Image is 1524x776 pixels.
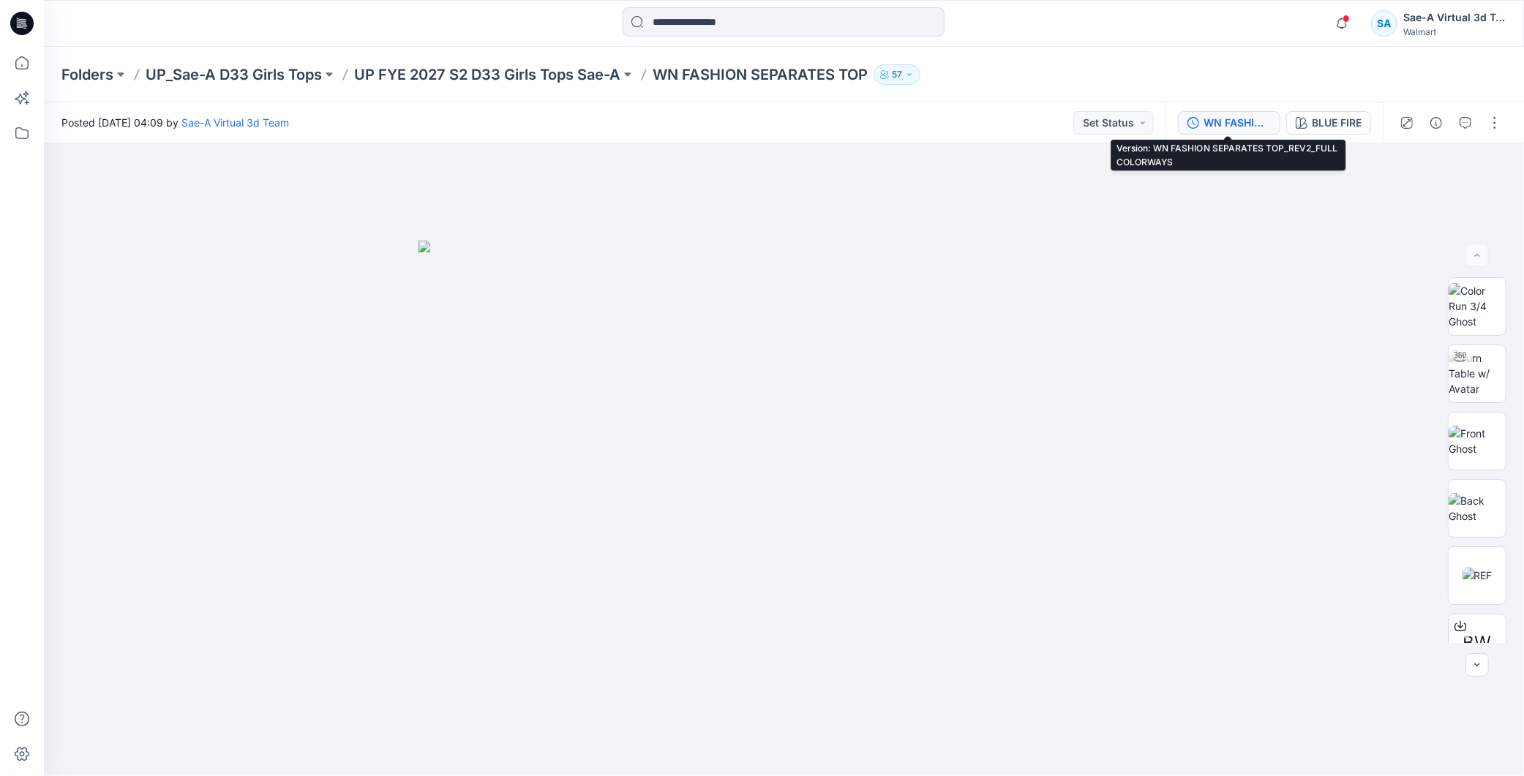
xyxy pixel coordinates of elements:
img: Color Run 3/4 Ghost [1449,283,1506,329]
div: WN FASHION SEPARATES TOP_REV2_FULL COLORWAYS [1204,115,1271,131]
span: Posted [DATE] 04:09 by [61,115,289,130]
div: SA [1371,10,1397,37]
a: Sae-A Virtual 3d Team [181,116,289,129]
button: BLUE FIRE [1286,111,1371,135]
img: REF [1463,568,1493,583]
div: BLUE FIRE [1312,115,1362,131]
img: Back Ghost [1449,493,1506,524]
div: Sae-A Virtual 3d Team [1403,9,1506,26]
button: WN FASHION SEPARATES TOP_REV2_FULL COLORWAYS [1178,111,1280,135]
a: UP FYE 2027 S2 D33 Girls Tops Sae-A [354,64,620,85]
div: Walmart [1403,26,1506,37]
a: UP_Sae-A D33 Girls Tops [146,64,322,85]
p: WN FASHION SEPARATES TOP [653,64,868,85]
img: Turn Table w/ Avatar [1449,350,1506,396]
img: Front Ghost [1449,426,1506,456]
button: Details [1424,111,1448,135]
a: Folders [61,64,113,85]
button: 57 [874,64,920,85]
p: 57 [892,67,902,83]
span: BW [1463,630,1492,656]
